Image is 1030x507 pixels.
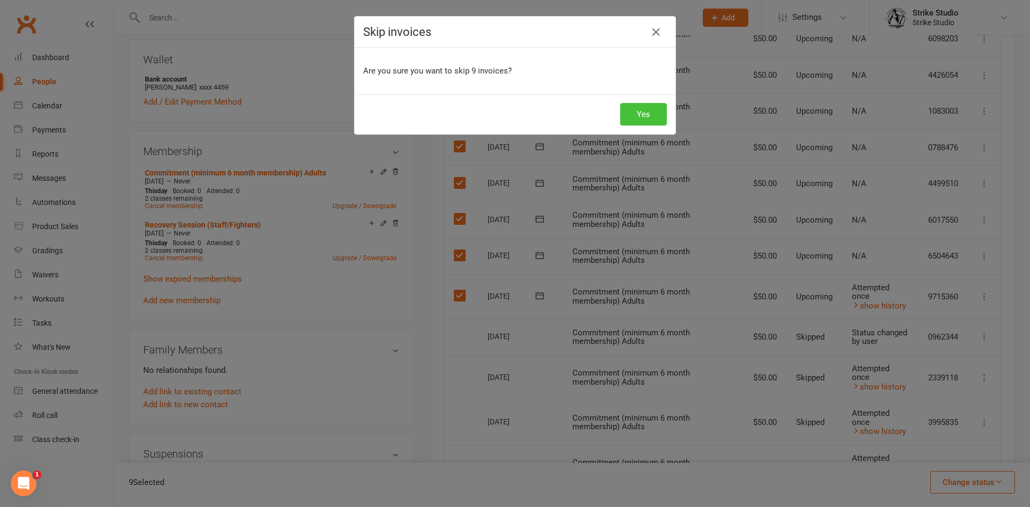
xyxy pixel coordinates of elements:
[620,103,667,126] button: Yes
[363,25,667,39] h4: Skip invoices
[33,471,41,479] span: 1
[363,66,512,76] span: Are you sure you want to skip 9 invoices?
[648,24,665,41] button: Close
[11,471,36,496] iframe: Intercom live chat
